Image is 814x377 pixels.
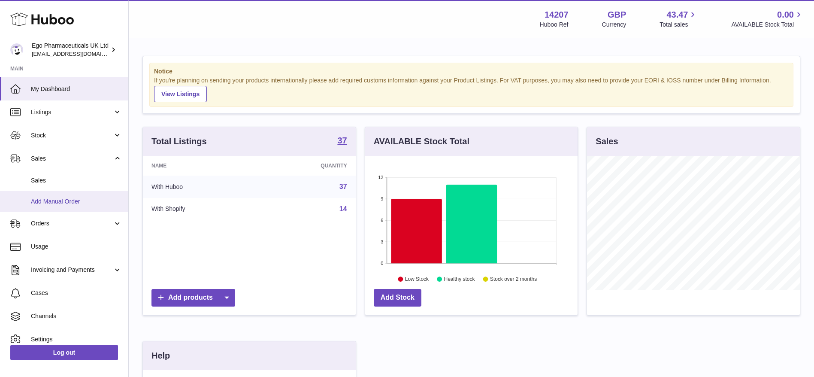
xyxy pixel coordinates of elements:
span: Sales [31,155,113,163]
a: Add Stock [374,289,421,307]
th: Name [143,156,257,176]
a: Log out [10,345,118,360]
span: AVAILABLE Stock Total [731,21,804,29]
span: Total sales [660,21,698,29]
span: 0.00 [777,9,794,21]
text: Low Stock [405,276,429,282]
div: Ego Pharmaceuticals UK Ltd [32,42,109,58]
td: With Huboo [143,176,257,198]
span: Listings [31,108,113,116]
text: Stock over 2 months [490,276,537,282]
img: internalAdmin-14207@internal.huboo.com [10,43,23,56]
span: My Dashboard [31,85,122,93]
span: Add Manual Order [31,198,122,206]
strong: 37 [337,136,347,145]
h3: Total Listings [151,136,207,147]
div: Huboo Ref [540,21,569,29]
div: If you're planning on sending your products internationally please add required customs informati... [154,76,789,102]
span: Usage [31,243,122,251]
td: With Shopify [143,198,257,220]
span: Orders [31,219,113,228]
a: 37 [339,183,347,190]
strong: Notice [154,67,789,76]
text: 6 [381,218,383,223]
a: View Listings [154,86,207,102]
span: Stock [31,131,113,140]
text: Healthy stock [444,276,475,282]
h3: AVAILABLE Stock Total [374,136,469,147]
text: 3 [381,239,383,244]
text: 12 [378,175,383,180]
span: [EMAIL_ADDRESS][DOMAIN_NAME] [32,50,126,57]
span: Sales [31,176,122,185]
h3: Sales [596,136,618,147]
strong: 14207 [545,9,569,21]
a: 37 [337,136,347,146]
span: Invoicing and Payments [31,266,113,274]
h3: Help [151,350,170,362]
text: 0 [381,261,383,266]
strong: GBP [608,9,626,21]
span: Channels [31,312,122,320]
span: Cases [31,289,122,297]
a: 14 [339,205,347,213]
a: 43.47 Total sales [660,9,698,29]
div: Currency [602,21,626,29]
span: 43.47 [666,9,688,21]
th: Quantity [257,156,355,176]
a: Add products [151,289,235,307]
text: 9 [381,196,383,201]
a: 0.00 AVAILABLE Stock Total [731,9,804,29]
span: Settings [31,335,122,344]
